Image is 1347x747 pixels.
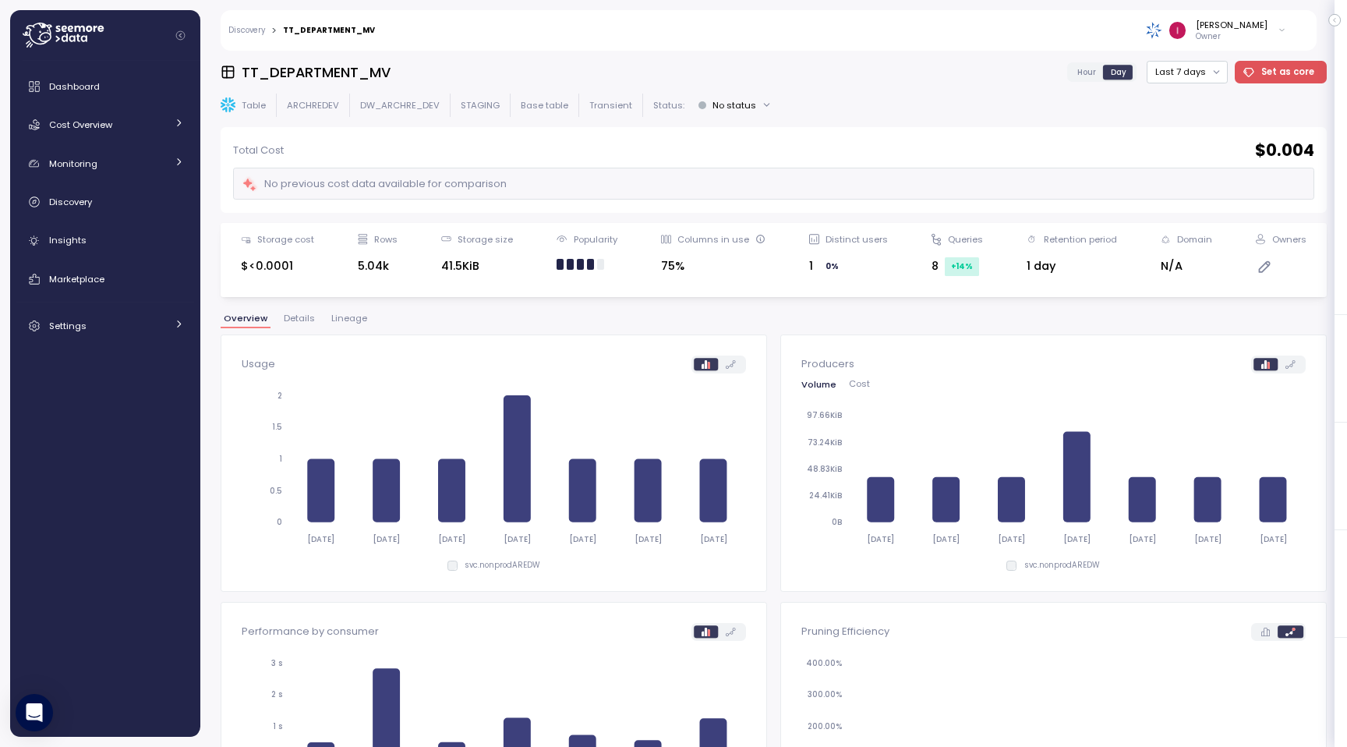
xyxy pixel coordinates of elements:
[521,99,568,112] p: Base table
[171,30,190,41] button: Collapse navigation
[700,534,727,544] tspan: [DATE]
[233,143,284,158] p: Total Cost
[373,534,400,544] tspan: [DATE]
[635,534,662,544] tspan: [DATE]
[1272,233,1306,246] div: Owners
[807,721,841,731] tspan: 200.00%
[461,99,500,112] p: STAGING
[257,233,314,246] div: Storage cost
[932,534,960,544] tspan: [DATE]
[806,411,841,421] tspan: 97.66KiB
[1255,140,1314,162] h2: $ 0.004
[242,175,507,193] div: No previous cost data available for comparison
[569,534,596,544] tspan: [DATE]
[1044,233,1117,246] div: Retention period
[589,99,632,112] p: Transient
[677,233,765,246] div: Columns in use
[270,486,282,496] tspan: 0.5
[945,257,979,276] div: +14 %
[331,314,367,323] span: Lineage
[819,257,845,276] div: 0 %
[287,99,339,112] p: ARCHREDEV
[1024,560,1100,571] p: svc.nonprodAREDW
[360,99,440,112] p: DW_ARCHRE_DEV
[661,257,765,275] div: 75%
[277,517,282,527] tspan: 0
[358,257,398,275] div: 5.04k
[228,27,265,34] a: Discovery
[653,99,684,112] p: Status:
[712,99,756,112] div: No status
[16,225,194,257] a: Insights
[805,657,841,667] tspan: 400.00%
[998,534,1025,544] tspan: [DATE]
[1147,61,1228,83] button: Last 7 days
[16,310,194,342] a: Settings
[1261,62,1314,83] span: Set as core
[441,257,513,275] div: 41.5KiB
[807,437,841,448] tspan: 73.24KiB
[801,356,854,372] p: Producers
[458,233,513,246] div: Storage size
[242,99,266,112] p: Table
[808,490,841,501] tspan: 24.41KiB
[49,80,100,93] span: Dashboard
[241,257,314,275] div: $<0.0001
[279,454,282,464] tspan: 1
[283,27,375,34] div: TT_DEPARTMENT_MV
[16,109,194,140] a: Cost Overview
[465,560,540,571] p: svc.nonprodAREDW
[1027,257,1116,275] div: 1 day
[307,534,334,544] tspan: [DATE]
[374,233,398,246] div: Rows
[224,314,267,323] span: Overview
[16,186,194,218] a: Discovery
[826,233,888,246] div: Distinct users
[691,94,778,116] button: No status
[1111,66,1126,78] span: Day
[1129,534,1156,544] tspan: [DATE]
[242,62,391,82] h3: TT_DEPARTMENT_MV
[807,689,841,699] tspan: 300.00%
[1146,22,1162,38] img: 68790ce639d2d68da1992664.PNG
[49,320,87,332] span: Settings
[16,71,194,102] a: Dashboard
[284,314,315,323] span: Details
[831,518,841,528] tspan: 0B
[574,233,617,246] div: Popularity
[49,119,112,131] span: Cost Overview
[801,381,836,389] span: Volume
[504,534,531,544] tspan: [DATE]
[1260,534,1287,544] tspan: [DATE]
[806,464,841,474] tspan: 48.83KiB
[932,257,983,276] div: 8
[1194,534,1221,544] tspan: [DATE]
[809,257,888,276] div: 1
[272,422,282,432] tspan: 1.5
[49,234,87,246] span: Insights
[271,689,282,699] tspan: 2 s
[1063,534,1091,544] tspan: [DATE]
[273,721,282,731] tspan: 1 s
[16,694,53,731] div: Open Intercom Messenger
[49,196,92,208] span: Discovery
[242,624,379,639] p: Performance by consumer
[1177,233,1212,246] div: Domain
[271,657,282,667] tspan: 3 s
[849,380,870,388] span: Cost
[278,390,282,400] tspan: 2
[867,534,894,544] tspan: [DATE]
[16,264,194,295] a: Marketplace
[948,233,983,246] div: Queries
[1169,22,1186,38] img: ACg8ocKLuhHFaZBJRg6H14Zm3JrTaqN1bnDy5ohLcNYWE-rfMITsOg=s96-c
[1235,61,1328,83] button: Set as core
[49,273,104,285] span: Marketplace
[16,148,194,179] a: Monitoring
[271,26,277,36] div: >
[1077,66,1096,78] span: Hour
[49,158,97,170] span: Monitoring
[242,356,275,372] p: Usage
[438,534,465,544] tspan: [DATE]
[801,624,889,639] p: Pruning Efficiency
[1161,257,1212,275] div: N/A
